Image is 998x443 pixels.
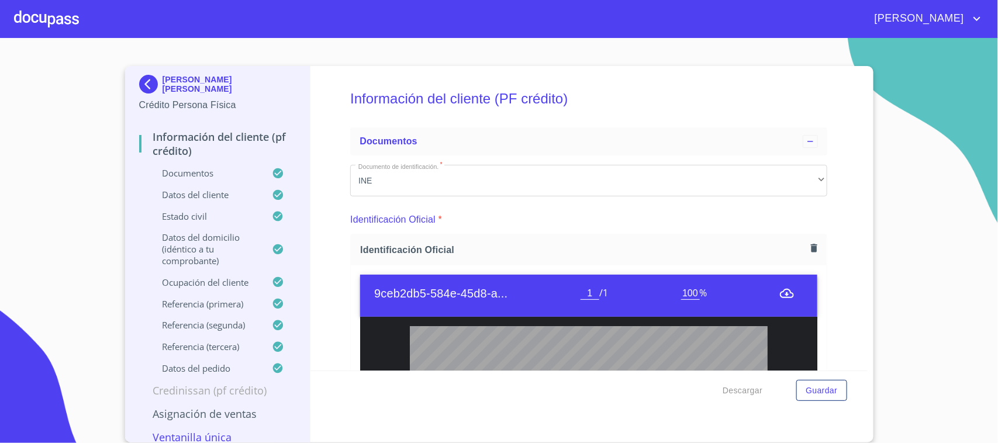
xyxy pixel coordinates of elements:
[139,276,272,288] p: Ocupación del Cliente
[780,286,794,300] button: menu
[350,213,436,227] p: Identificación Oficial
[350,127,827,155] div: Documentos
[139,130,296,158] p: Información del cliente (PF crédito)
[599,286,608,299] span: / 1
[350,75,827,123] h5: Información del cliente (PF crédito)
[139,407,296,421] p: Asignación de Ventas
[139,341,272,352] p: Referencia (tercera)
[139,75,163,94] img: Docupass spot blue
[139,98,296,112] p: Crédito Persona Física
[139,231,272,267] p: Datos del domicilio (idéntico a tu comprobante)
[139,210,272,222] p: Estado Civil
[360,136,417,146] span: Documentos
[163,75,296,94] p: [PERSON_NAME] [PERSON_NAME]
[796,380,847,402] button: Guardar
[866,9,970,28] span: [PERSON_NAME]
[723,383,762,398] span: Descargar
[700,286,707,299] span: %
[139,167,272,179] p: Documentos
[139,189,272,200] p: Datos del cliente
[806,383,837,398] span: Guardar
[139,298,272,310] p: Referencia (primera)
[350,165,827,196] div: INE
[139,75,296,98] div: [PERSON_NAME] [PERSON_NAME]
[374,284,581,303] h6: 9ceb2db5-584e-45d8-a...
[718,380,767,402] button: Descargar
[139,362,272,374] p: Datos del pedido
[866,9,984,28] button: account of current user
[139,383,296,397] p: Credinissan (PF crédito)
[139,319,272,331] p: Referencia (segunda)
[360,244,806,256] span: Identificación Oficial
